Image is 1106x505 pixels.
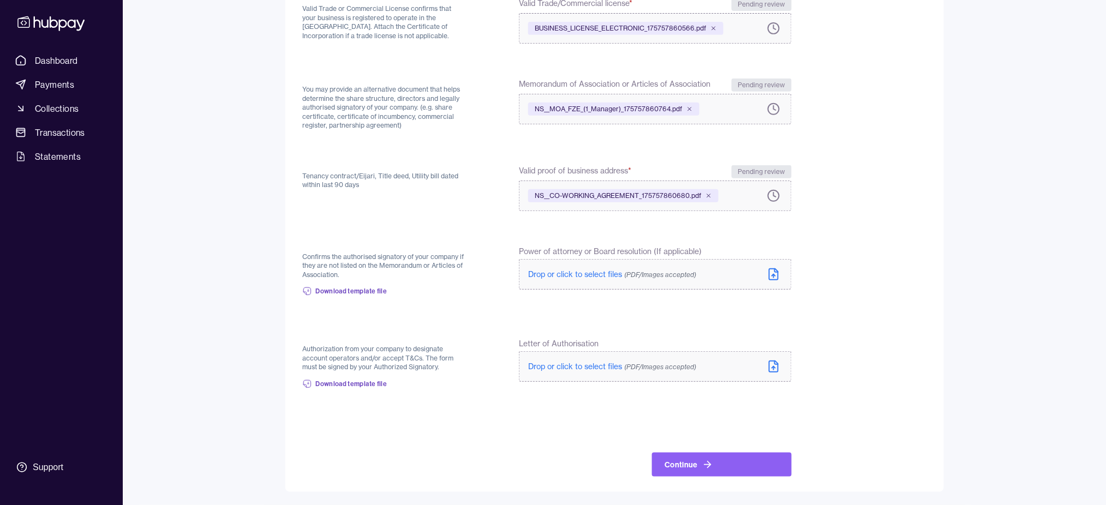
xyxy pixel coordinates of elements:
div: Pending review [732,79,792,92]
p: Authorization from your company to designate account operators and/or accept T&Cs. The form must ... [303,345,467,372]
a: Support [11,456,112,479]
span: Valid proof of business address [519,165,631,178]
span: BUSINESS_LICENSE_ELECTRONIC_175757860566.pdf [535,24,706,33]
span: NS__CO-WORKING_AGREEMENT_175757860680.pdf [535,191,701,200]
span: Statements [35,150,81,163]
a: Collections [11,99,112,118]
div: Support [33,461,63,473]
span: NS__MOA_FZE_(1_Manager)_175757860764.pdf [535,105,682,113]
span: Drop or click to select files [528,269,696,279]
p: Valid Trade or Commercial License confirms that your business is registered to operate in the [GE... [303,4,467,40]
span: (PDF/Images accepted) [624,363,696,371]
span: Memorandum of Association or Articles of Association [519,79,710,92]
span: Payments [35,78,74,91]
span: Letter of Authorisation [519,338,599,349]
a: Download template file [303,372,387,396]
p: You may provide an alternative document that helps determine the share structure, directors and l... [303,85,467,130]
p: Tenancy contract/Eijari, Title deed, Utility bill dated within last 90 days [303,172,467,190]
a: Download template file [303,279,387,303]
span: Dashboard [35,54,78,67]
span: (PDF/Images accepted) [624,270,696,279]
span: Power of attorney or Board resolution (If applicable) [519,246,702,257]
span: Drop or click to select files [528,362,696,371]
a: Statements [11,147,112,166]
p: Confirms the authorised signatory of your company if they are not listed on the Memorandum or Art... [303,253,467,280]
a: Transactions [11,123,112,142]
span: Transactions [35,126,85,139]
span: Download template file [316,380,387,388]
span: Download template file [316,287,387,296]
a: Payments [11,75,112,94]
button: Continue [652,453,792,477]
a: Dashboard [11,51,112,70]
span: Collections [35,102,79,115]
div: Pending review [732,165,792,178]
